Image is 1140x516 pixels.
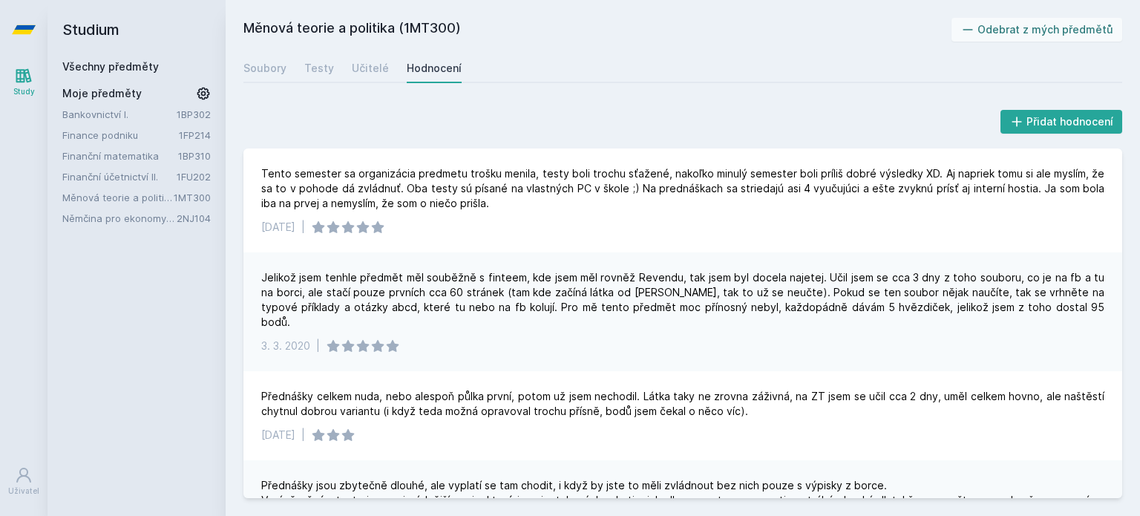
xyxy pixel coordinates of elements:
div: Přednášky celkem nuda, nebo alespoň půlka první, potom už jsem nechodil. Látka taky ne zrovna záž... [261,389,1104,419]
h2: Měnová teorie a politika (1MT300) [243,18,951,42]
a: Finance podniku [62,128,179,143]
div: [DATE] [261,220,295,235]
div: 3. 3. 2020 [261,339,310,353]
a: Učitelé [352,53,389,83]
a: Finanční účetnictví II. [62,169,177,184]
div: Jelikož jsem tenhle předmět měl souběžně s finteem, kde jsem měl rovněž Revendu, tak jsem byl doc... [261,270,1104,330]
div: Soubory [243,61,286,76]
a: Bankovnictví I. [62,107,177,122]
div: [DATE] [261,428,295,442]
div: Testy [304,61,334,76]
button: Přidat hodnocení [1000,110,1123,134]
a: Měnová teorie a politika [62,190,174,205]
div: Hodnocení [407,61,462,76]
a: 1BP302 [177,108,211,120]
a: 1FU202 [177,171,211,183]
a: 1MT300 [174,192,211,203]
a: Všechny předměty [62,60,159,73]
a: Study [3,59,45,105]
a: Uživatel [3,459,45,504]
span: Moje předměty [62,86,142,101]
div: Study [13,86,35,97]
div: | [301,220,305,235]
div: | [316,339,320,353]
div: | [301,428,305,442]
a: 1FP214 [179,129,211,141]
a: 1BP310 [178,150,211,162]
button: Odebrat z mých předmětů [951,18,1123,42]
a: 2NJ104 [177,212,211,224]
a: Hodnocení [407,53,462,83]
div: Učitelé [352,61,389,76]
a: Testy [304,53,334,83]
div: Uživatel [8,486,39,497]
a: Finanční matematika [62,148,178,163]
div: Tento semester sa organizácia predmetu trošku menila, testy boli trochu sťažené, nakoľko minulý s... [261,166,1104,211]
a: Němčina pro ekonomy - mírně pokročilá úroveň 2 (A2) [62,211,177,226]
a: Soubory [243,53,286,83]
